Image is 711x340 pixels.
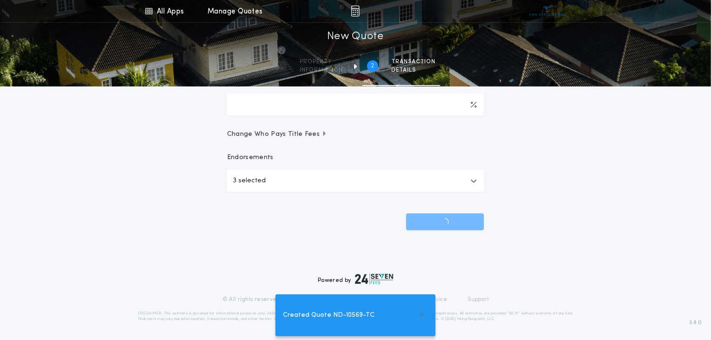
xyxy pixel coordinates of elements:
span: Transaction [391,58,436,66]
span: information [300,67,343,74]
button: 3 selected [227,170,484,192]
input: Downpayment Percentage [227,93,484,116]
img: logo [355,273,393,285]
h2: 2 [371,62,375,70]
p: Endorsements [227,153,484,162]
button: Change Who Pays Title Fees [227,130,484,139]
span: Change Who Pays Title Fees [227,130,327,139]
p: 3 selected [233,175,266,187]
span: Created Quote ND-10569-TC [283,310,375,320]
img: vs-icon [530,7,564,16]
h1: New Quote [327,29,384,44]
span: details [391,67,436,74]
img: img [351,6,360,17]
div: Powered by [318,273,393,285]
span: Property [300,58,343,66]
